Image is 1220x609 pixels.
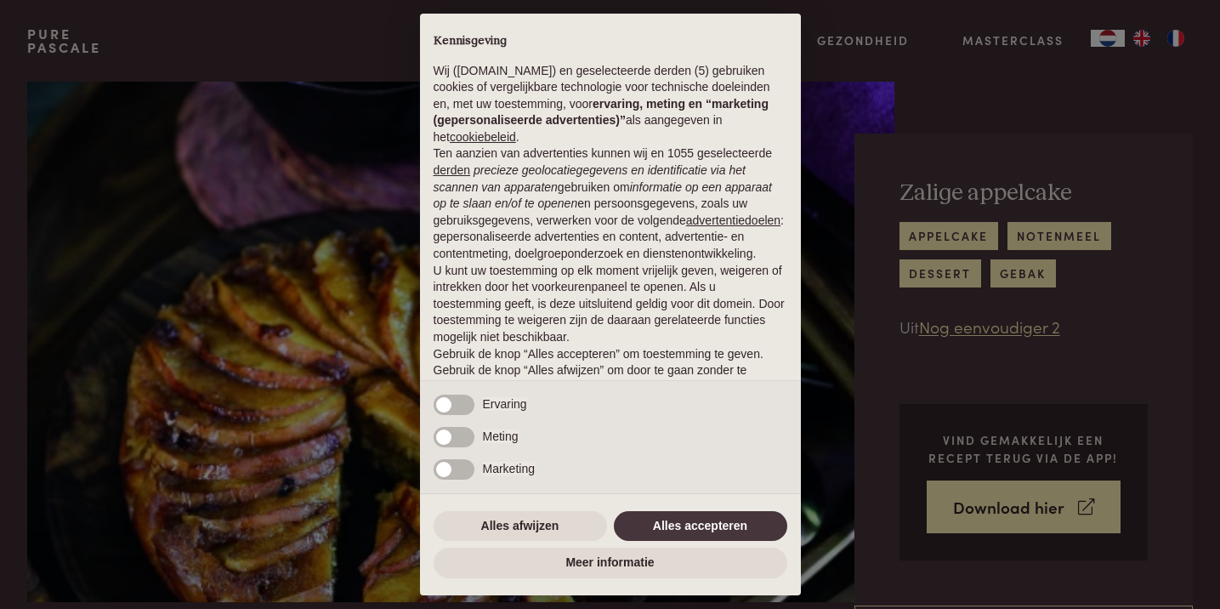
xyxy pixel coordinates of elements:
[434,263,787,346] p: U kunt uw toestemming op elk moment vrijelijk geven, weigeren of intrekken door het voorkeurenpan...
[434,34,787,49] h2: Kennisgeving
[434,145,787,262] p: Ten aanzien van advertenties kunnen wij en 1055 geselecteerde gebruiken om en persoonsgegevens, z...
[434,162,471,179] button: derden
[434,548,787,578] button: Meer informatie
[434,346,787,396] p: Gebruik de knop “Alles accepteren” om toestemming te geven. Gebruik de knop “Alles afwijzen” om d...
[450,130,516,144] a: cookiebeleid
[483,430,519,443] span: Meting
[483,397,527,411] span: Ervaring
[483,462,535,475] span: Marketing
[434,97,769,128] strong: ervaring, meting en “marketing (gepersonaliseerde advertenties)”
[434,163,746,194] em: precieze geolocatiegegevens en identificatie via het scannen van apparaten
[434,63,787,146] p: Wij ([DOMAIN_NAME]) en geselecteerde derden (5) gebruiken cookies of vergelijkbare technologie vo...
[434,180,773,211] em: informatie op een apparaat op te slaan en/of te openen
[686,213,780,230] button: advertentiedoelen
[434,511,607,542] button: Alles afwijzen
[614,511,787,542] button: Alles accepteren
